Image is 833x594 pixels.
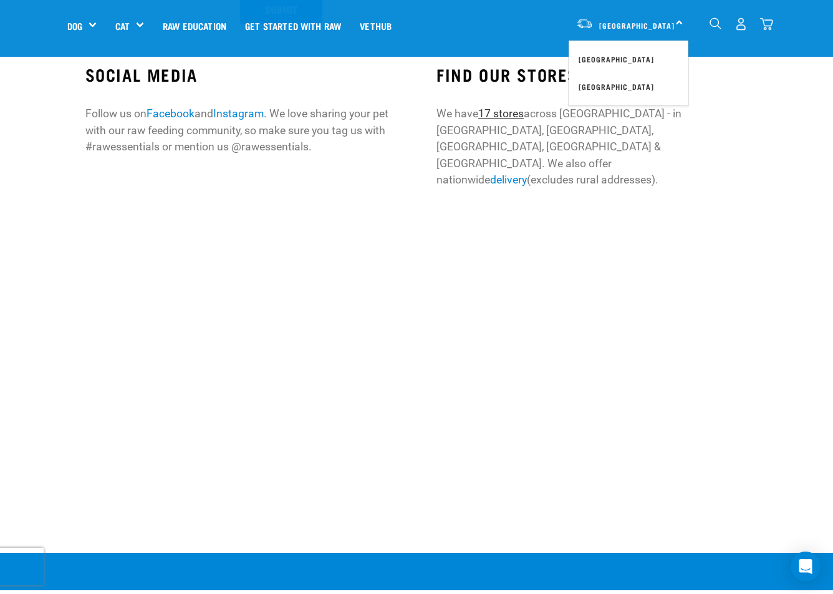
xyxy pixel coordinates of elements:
a: Facebook [147,107,195,120]
a: Raw Education [153,1,236,51]
p: Follow us on and . We love sharing your pet with our raw feeding community, so make sure you tag ... [85,105,397,155]
a: Vethub [350,1,401,51]
span: [GEOGRAPHIC_DATA] [599,23,675,27]
a: [GEOGRAPHIC_DATA] [569,46,688,73]
a: Get started with Raw [236,1,350,51]
a: 17 stores [478,107,524,120]
a: [GEOGRAPHIC_DATA] [569,73,688,100]
div: Open Intercom Messenger [791,552,821,582]
p: We have across [GEOGRAPHIC_DATA] - in [GEOGRAPHIC_DATA], [GEOGRAPHIC_DATA], [GEOGRAPHIC_DATA], [G... [436,105,748,188]
a: Dog [67,19,82,33]
a: Cat [115,19,130,33]
h3: FIND OUR STORES [436,65,748,84]
img: user.png [734,17,748,31]
img: home-icon@2x.png [760,17,773,31]
a: delivery [490,173,527,186]
a: Instagram [213,107,264,120]
h3: SOCIAL MEDIA [85,65,397,84]
img: van-moving.png [576,18,593,29]
img: home-icon-1@2x.png [710,17,721,29]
